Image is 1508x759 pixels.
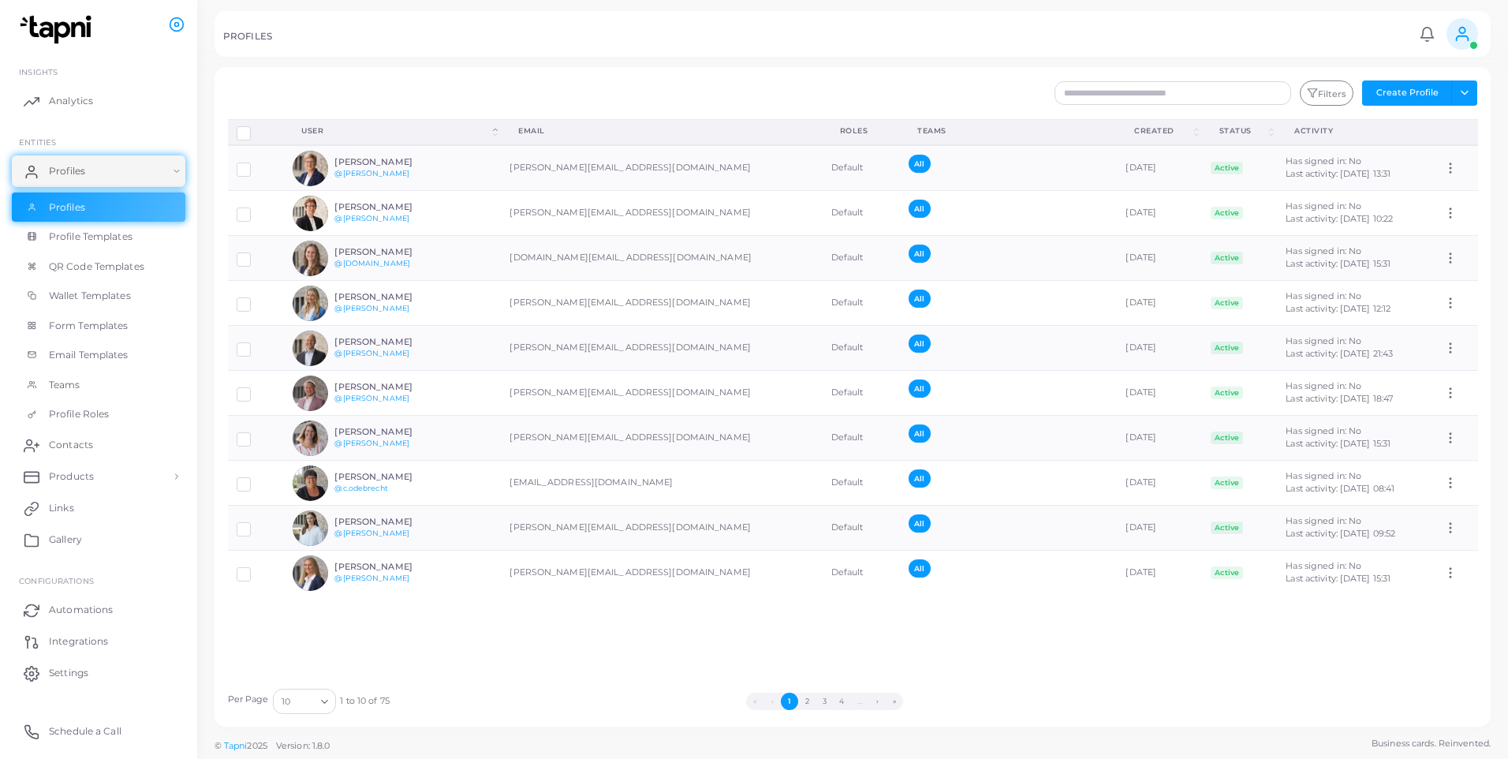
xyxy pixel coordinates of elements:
a: Profile Roles [12,399,185,429]
span: Last activity: [DATE] 09:52 [1286,528,1395,539]
button: Filters [1300,80,1353,106]
span: INSIGHTS [19,67,58,77]
td: [DATE] [1117,281,1201,326]
span: Active [1211,566,1244,579]
span: All [909,469,930,488]
span: Active [1211,252,1244,264]
td: [PERSON_NAME][EMAIL_ADDRESS][DOMAIN_NAME] [501,371,822,416]
td: Default [823,371,901,416]
span: Products [49,469,94,484]
a: @[PERSON_NAME] [334,529,409,537]
img: avatar [293,376,328,411]
a: Automations [12,594,185,626]
span: 1 to 10 of 75 [340,695,389,708]
td: [DATE] [1117,145,1201,191]
img: avatar [293,510,328,546]
a: Profile Templates [12,222,185,252]
span: All [909,290,930,308]
img: logo [14,15,102,44]
td: [DATE] [1117,551,1201,596]
a: Email Templates [12,340,185,370]
td: [DATE] [1117,326,1201,371]
img: avatar [293,421,328,456]
button: Go to next page [868,693,886,710]
div: activity [1294,125,1417,136]
span: All [909,335,930,353]
span: Schedule a Call [49,724,121,738]
td: [PERSON_NAME][EMAIL_ADDRESS][DOMAIN_NAME] [501,416,822,461]
span: Automations [49,603,113,617]
span: Business cards. Reinvented. [1372,737,1491,750]
td: Default [823,416,901,461]
div: User [301,125,490,136]
a: Settings [12,657,185,689]
th: Action [1435,119,1478,145]
span: Version: 1.8.0 [276,740,330,751]
a: Profiles [12,193,185,222]
img: avatar [293,331,328,366]
td: [DATE] [1117,461,1201,506]
td: Default [823,551,901,596]
button: Go to page 4 [833,693,850,710]
a: Teams [12,370,185,400]
td: Default [823,506,901,551]
td: Default [823,461,901,506]
span: Settings [49,666,88,680]
span: Last activity: [DATE] 18:47 [1286,393,1393,404]
span: Last activity: [DATE] 21:43 [1286,348,1393,359]
a: @[PERSON_NAME] [334,394,409,402]
span: All [909,245,930,263]
span: Active [1211,432,1244,444]
span: Wallet Templates [49,289,131,303]
img: avatar [293,286,328,321]
span: Has signed in: No [1286,290,1361,301]
span: All [909,200,930,218]
span: Last activity: [DATE] 10:22 [1286,213,1393,224]
td: [PERSON_NAME][EMAIL_ADDRESS][DOMAIN_NAME] [501,326,822,371]
td: [DATE] [1117,416,1201,461]
span: Active [1211,342,1244,354]
span: © [215,739,330,753]
button: Create Profile [1362,80,1452,106]
td: Default [823,191,901,236]
h6: [PERSON_NAME] [334,427,450,437]
span: Last activity: [DATE] 13:31 [1286,168,1390,179]
span: Gallery [49,533,82,547]
h6: [PERSON_NAME] [334,472,450,482]
span: 2025 [247,739,267,753]
span: Profile Templates [49,230,133,244]
td: Default [823,326,901,371]
td: [PERSON_NAME][EMAIL_ADDRESS][DOMAIN_NAME] [501,551,822,596]
label: Per Page [228,694,269,706]
span: Teams [49,378,80,392]
button: Go to page 2 [798,693,816,710]
button: Go to page 3 [816,693,833,710]
a: Products [12,461,185,492]
span: Has signed in: No [1286,155,1361,166]
span: All [909,559,930,578]
a: @[PERSON_NAME] [334,349,409,357]
ul: Pagination [390,693,1260,710]
span: Has signed in: No [1286,425,1361,436]
span: Contacts [49,438,93,452]
span: Analytics [49,94,93,108]
td: [DOMAIN_NAME][EMAIL_ADDRESS][DOMAIN_NAME] [501,236,822,281]
span: Has signed in: No [1286,515,1361,526]
span: Active [1211,387,1244,399]
a: Profiles [12,155,185,187]
span: Last activity: [DATE] 15:31 [1286,438,1390,449]
a: Analytics [12,85,185,117]
h6: [PERSON_NAME] [334,562,450,572]
a: @[PERSON_NAME] [334,574,409,582]
img: avatar [293,151,328,186]
a: @[DOMAIN_NAME] [334,259,410,267]
span: Active [1211,297,1244,309]
span: Profiles [49,164,85,178]
a: Schedule a Call [12,716,185,747]
a: @c.odebrecht [334,484,387,492]
a: @[PERSON_NAME] [334,169,409,178]
div: Search for option [273,689,336,714]
img: avatar [293,241,328,276]
span: Has signed in: No [1286,560,1361,571]
a: @[PERSON_NAME] [334,214,409,222]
